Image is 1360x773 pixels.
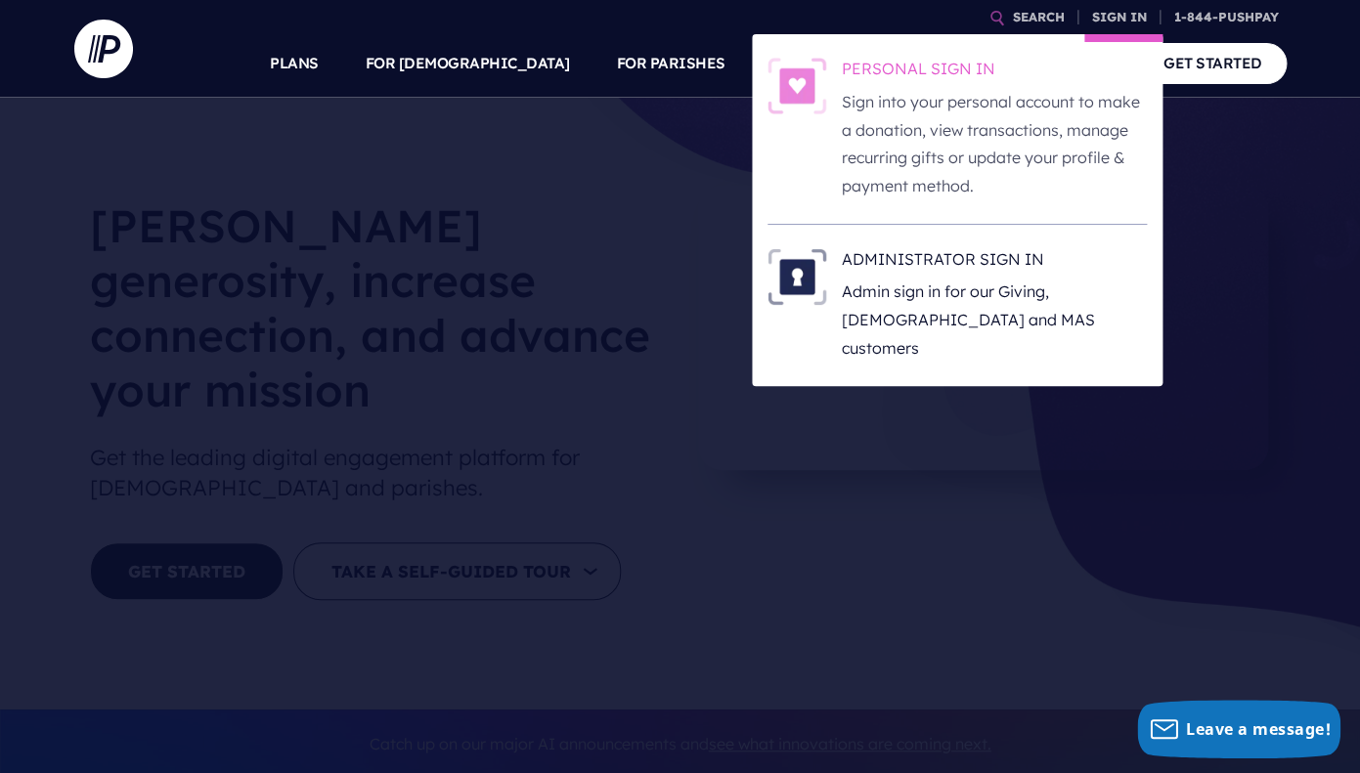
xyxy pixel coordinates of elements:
h6: ADMINISTRATOR SIGN IN [842,248,1147,278]
a: COMPANY [1021,29,1093,98]
p: Sign into your personal account to make a donation, view transactions, manage recurring gifts or ... [842,88,1147,200]
a: FOR PARISHES [617,29,725,98]
a: EXPLORE [905,29,974,98]
p: Admin sign in for our Giving, [DEMOGRAPHIC_DATA] and MAS customers [842,278,1147,362]
a: PLANS [270,29,319,98]
a: PERSONAL SIGN IN - Illustration PERSONAL SIGN IN Sign into your personal account to make a donati... [768,58,1147,200]
span: Leave a message! [1186,718,1331,740]
a: FOR [DEMOGRAPHIC_DATA] [366,29,570,98]
button: Leave a message! [1137,700,1340,758]
img: PERSONAL SIGN IN - Illustration [768,58,826,114]
img: ADMINISTRATOR SIGN IN - Illustration [768,248,826,305]
h6: PERSONAL SIGN IN [842,58,1147,87]
a: SOLUTIONS [772,29,859,98]
a: ADMINISTRATOR SIGN IN - Illustration ADMINISTRATOR SIGN IN Admin sign in for our Giving, [DEMOGRA... [768,248,1147,363]
a: GET STARTED [1139,43,1287,83]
